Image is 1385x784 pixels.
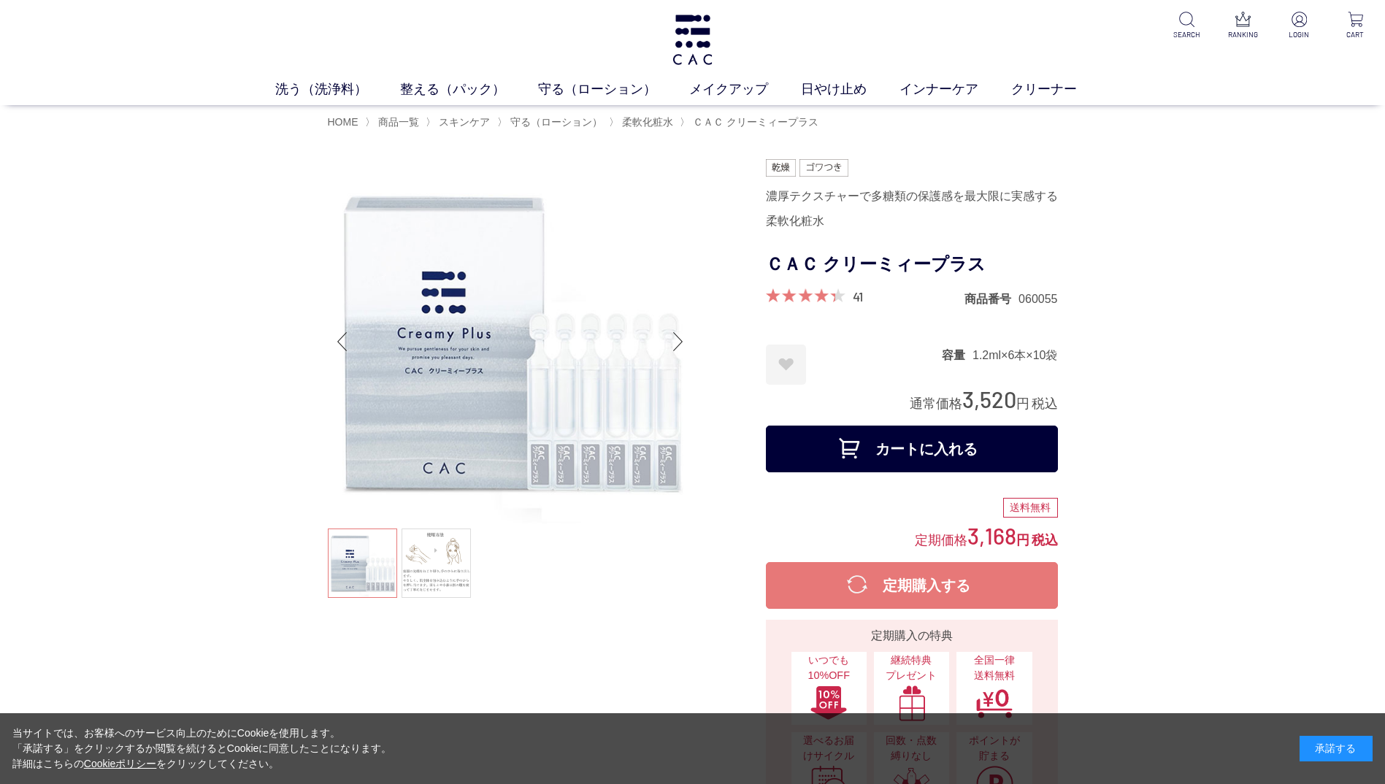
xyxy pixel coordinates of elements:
[439,116,490,128] span: スキンケア
[942,347,972,363] dt: 容量
[1032,533,1058,547] span: 税込
[772,627,1052,645] div: 定期購入の特典
[510,116,602,128] span: 守る（ローション）
[1016,396,1029,411] span: 円
[899,80,1011,99] a: インナーケア
[507,116,602,128] a: 守る（ローション）
[915,531,967,547] span: 定期価格
[1003,498,1058,518] div: 送料無料
[1300,736,1373,761] div: 承諾する
[853,288,863,304] a: 41
[1338,29,1373,40] p: CART
[365,115,423,129] li: 〉
[378,116,419,128] span: 商品一覧
[1032,396,1058,411] span: 税込
[962,385,1016,412] span: 3,520
[1225,29,1261,40] p: RANKING
[12,726,392,772] div: 当サイトでは、お客様へのサービス向上のためにCookieを使用します。 「承諾する」をクリックするか閲覧を続けるとCookieに同意したことになります。 詳細はこちらの をクリックしてください。
[1011,80,1110,99] a: クリーナー
[1338,12,1373,40] a: CART
[881,653,942,684] span: 継続特典 プレゼント
[799,653,859,684] span: いつでも10%OFF
[893,685,931,721] img: 継続特典プレゼント
[328,159,693,524] img: ＣＡＣ クリーミィープラス
[609,115,677,129] li: 〉
[375,116,419,128] a: 商品一覧
[622,116,673,128] span: 柔軟化粧水
[426,115,494,129] li: 〉
[84,758,157,769] a: Cookieポリシー
[1225,12,1261,40] a: RANKING
[766,159,797,177] img: 乾燥
[1169,12,1205,40] a: SEARCH
[690,116,818,128] a: ＣＡＣ クリーミィープラス
[967,522,1016,549] span: 3,168
[328,312,357,371] div: Previous slide
[436,116,490,128] a: スキンケア
[538,80,689,99] a: 守る（ローション）
[497,115,606,129] li: 〉
[693,116,818,128] span: ＣＡＣ クリーミィープラス
[619,116,673,128] a: 柔軟化粧水
[1281,29,1317,40] p: LOGIN
[670,15,715,65] img: logo
[664,312,693,371] div: Next slide
[689,80,801,99] a: メイクアップ
[400,80,538,99] a: 整える（パック）
[1281,12,1317,40] a: LOGIN
[810,685,848,721] img: いつでも10%OFF
[680,115,822,129] li: 〉
[910,396,962,411] span: 通常価格
[766,426,1058,472] button: カートに入れる
[766,562,1058,609] button: 定期購入する
[799,159,848,177] img: ゴワつき
[964,291,1018,307] dt: 商品番号
[328,116,358,128] a: HOME
[801,80,899,99] a: 日やけ止め
[964,653,1024,684] span: 全国一律 送料無料
[972,347,1058,363] dd: 1.2ml×6本×10袋
[766,345,806,385] a: お気に入りに登録する
[1016,533,1029,547] span: 円
[766,248,1058,281] h1: ＣＡＣ クリーミィープラス
[1018,291,1057,307] dd: 060055
[275,80,400,99] a: 洗う（洗浄料）
[1169,29,1205,40] p: SEARCH
[766,184,1058,234] div: 濃厚テクスチャーで多糖類の保護感を最大限に実感する柔軟化粧水
[975,685,1013,721] img: 全国一律送料無料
